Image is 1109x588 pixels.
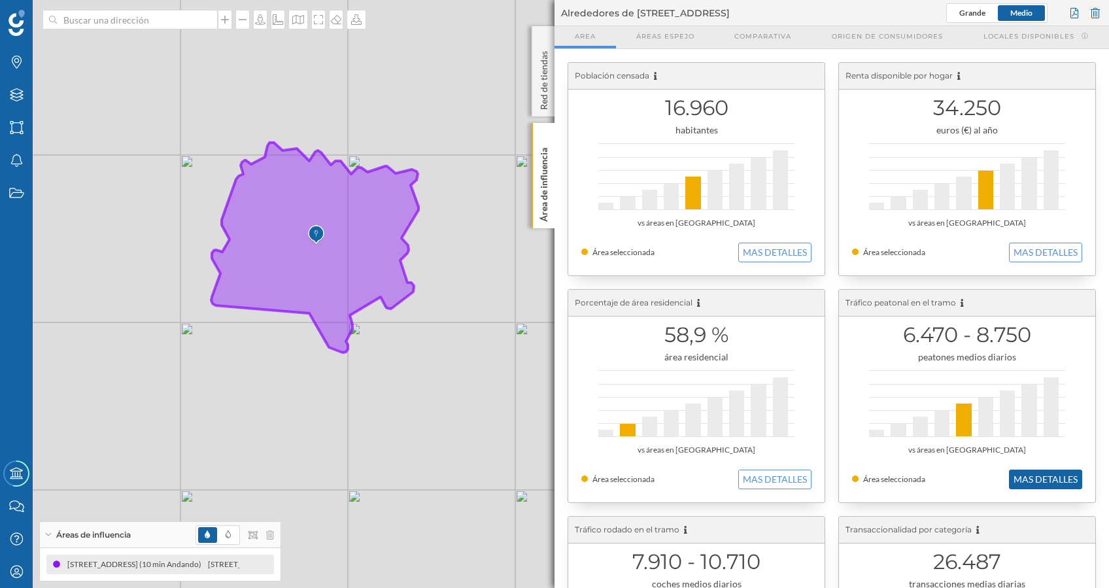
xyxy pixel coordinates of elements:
[852,95,1082,120] h1: 34.250
[568,517,825,544] div: Tráfico rodado en el tramo
[863,474,925,484] span: Área seleccionada
[568,63,825,90] div: Población censada
[832,31,943,41] span: Origen de consumidores
[561,7,730,20] span: Alrededores de [STREET_ADDRESS]
[581,216,811,230] div: vs áreas en [GEOGRAPHIC_DATA]
[1009,243,1082,262] button: MAS DETALLES
[863,247,925,257] span: Área seleccionada
[581,124,811,137] div: habitantes
[581,95,811,120] h1: 16.960
[308,222,324,248] img: Marker
[581,322,811,347] h1: 58,9 %
[839,290,1095,317] div: Tráfico peatonal en el tramo
[537,143,551,222] p: Área de influencia
[852,124,1082,137] div: euros (€) al año
[839,63,1095,90] div: Renta disponible por hogar
[50,558,191,571] div: [STREET_ADDRESS] (10 min Andando)
[852,322,1082,347] h1: 6.470 - 8.750
[537,46,551,110] p: Red de tiendas
[738,470,811,489] button: MAS DETALLES
[568,290,825,317] div: Porcentaje de área residencial
[636,31,694,41] span: Áreas espejo
[852,351,1082,364] div: peatones medios diarios
[56,529,131,541] span: Áreas de influencia
[592,474,655,484] span: Área seleccionada
[1009,470,1082,489] button: MAS DETALLES
[9,10,25,36] img: Geoblink Logo
[983,31,1074,41] span: Locales disponibles
[581,351,811,364] div: área residencial
[738,243,811,262] button: MAS DETALLES
[26,9,73,21] span: Soporte
[191,558,332,571] div: [STREET_ADDRESS] (10 min Andando)
[839,517,1095,544] div: Transaccionalidad por categoría
[592,247,655,257] span: Área seleccionada
[734,31,791,41] span: Comparativa
[1010,8,1032,18] span: Medio
[852,216,1082,230] div: vs áreas en [GEOGRAPHIC_DATA]
[852,549,1082,574] h1: 26.487
[581,549,811,574] h1: 7.910 - 10.710
[575,31,596,41] span: Area
[959,8,985,18] span: Grande
[581,443,811,457] div: vs áreas en [GEOGRAPHIC_DATA]
[852,443,1082,457] div: vs áreas en [GEOGRAPHIC_DATA]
